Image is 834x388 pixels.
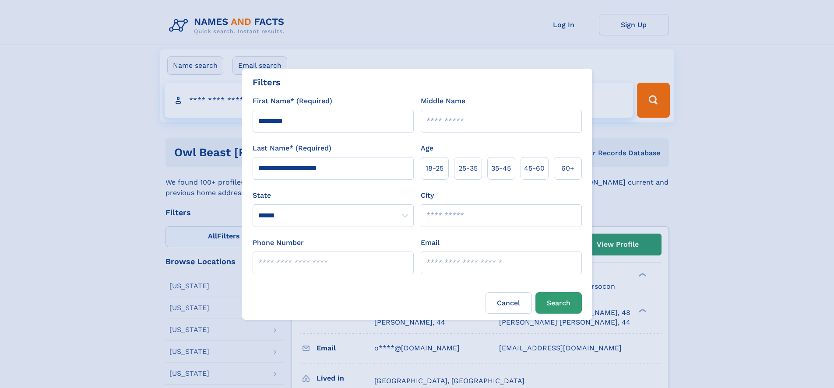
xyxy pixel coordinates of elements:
button: Search [535,292,582,314]
label: Cancel [486,292,532,314]
span: 35‑45 [491,163,511,174]
label: First Name* (Required) [253,96,332,106]
span: 25‑35 [458,163,478,174]
label: Age [421,143,433,154]
label: State [253,190,414,201]
label: Phone Number [253,238,304,248]
span: 60+ [561,163,574,174]
span: 45‑60 [524,163,545,174]
label: Middle Name [421,96,465,106]
label: Email [421,238,440,248]
span: 18‑25 [426,163,443,174]
label: City [421,190,434,201]
div: Filters [253,76,281,89]
label: Last Name* (Required) [253,143,331,154]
